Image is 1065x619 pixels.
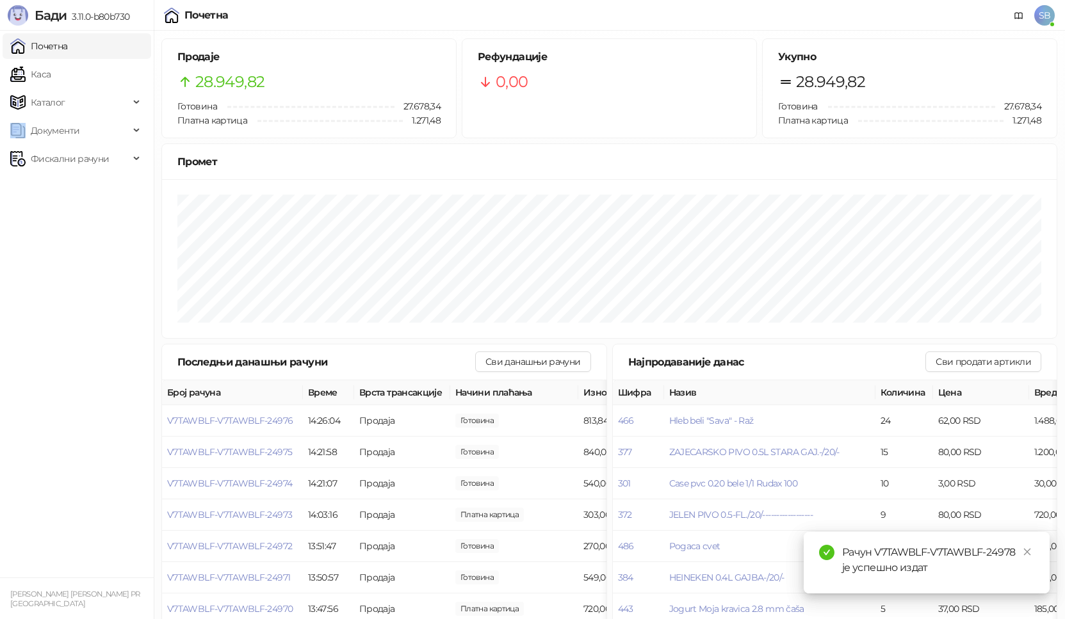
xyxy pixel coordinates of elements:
[933,405,1029,437] td: 62,00 RSD
[578,405,674,437] td: 813,84 RSD
[842,545,1034,575] div: Рачун V7TAWBLF-V7TAWBLF-24978 је успешно издат
[167,509,292,520] button: V7TAWBLF-V7TAWBLF-24973
[354,562,450,593] td: Продаја
[303,405,354,437] td: 14:26:04
[162,380,303,405] th: Број рачуна
[455,508,524,522] span: 303,00
[31,90,65,115] span: Каталог
[578,380,674,405] th: Износ
[167,603,293,615] button: V7TAWBLF-V7TAWBLF-24970
[184,10,229,20] div: Почетна
[455,539,499,553] span: 270,00
[995,99,1041,113] span: 27.678,34
[177,49,441,65] h5: Продаје
[778,49,1041,65] h5: Укупно
[354,380,450,405] th: Врста трансакције
[664,380,875,405] th: Назив
[669,509,813,520] button: JELEN PIVO 0.5-FL./20/------------------
[354,405,450,437] td: Продаја
[455,602,524,616] span: 720,00
[354,531,450,562] td: Продаја
[67,11,129,22] span: 3.11.0-b80b730
[478,49,741,65] h5: Рефундације
[578,531,674,562] td: 270,00 RSD
[10,33,68,59] a: Почетна
[303,380,354,405] th: Време
[31,118,79,143] span: Документи
[669,415,754,426] span: Hleb beli "Sava" - Raž
[578,468,674,499] td: 540,00 RSD
[933,468,1029,499] td: 3,00 RSD
[618,478,631,489] button: 301
[450,380,578,405] th: Начини плаћања
[669,603,804,615] button: Jogurt Moja kravica 2.8 mm čaša
[303,562,354,593] td: 13:50:57
[177,154,1041,170] div: Промет
[618,415,634,426] button: 466
[455,476,499,490] span: 540,00
[875,380,933,405] th: Количина
[177,354,475,370] div: Последњи данашњи рачуни
[303,531,354,562] td: 13:51:47
[796,70,865,94] span: 28.949,82
[875,405,933,437] td: 24
[778,115,848,126] span: Платна картица
[8,5,28,26] img: Logo
[1034,5,1055,26] span: SB
[618,540,634,552] button: 486
[933,499,1029,531] td: 80,00 RSD
[167,446,292,458] button: V7TAWBLF-V7TAWBLF-24975
[354,468,450,499] td: Продаја
[1004,113,1041,127] span: 1.271,48
[303,437,354,468] td: 14:21:58
[195,70,264,94] span: 28.949,82
[303,468,354,499] td: 14:21:07
[167,572,290,583] button: V7TAWBLF-V7TAWBLF-24971
[394,99,441,113] span: 27.678,34
[933,531,1029,562] td: 90,00 RSD
[354,499,450,531] td: Продаја
[35,8,67,23] span: Бади
[669,572,785,583] button: HEINEKEN 0.4L GAJBA-/20/-
[1020,545,1034,559] a: Close
[618,446,632,458] button: 377
[167,415,293,426] button: V7TAWBLF-V7TAWBLF-24976
[669,478,798,489] button: Case pvc 0.20 bele 1/1 Rudax 100
[669,446,840,458] button: ZAJECARSKO PIVO 0.5L STARA GAJ.-/20/-
[618,603,633,615] button: 443
[875,499,933,531] td: 9
[303,499,354,531] td: 14:03:16
[455,445,499,459] span: 840,00
[613,380,664,405] th: Шифра
[455,414,499,428] span: 813,84
[819,545,834,560] span: check-circle
[875,437,933,468] td: 15
[1023,547,1032,556] span: close
[925,351,1041,372] button: Сви продати артикли
[167,540,292,552] button: V7TAWBLF-V7TAWBLF-24972
[618,509,632,520] button: 372
[669,540,720,552] button: Pogaca cvet
[875,468,933,499] td: 10
[167,478,292,489] span: V7TAWBLF-V7TAWBLF-24974
[628,354,926,370] div: Најпродаваније данас
[496,70,528,94] span: 0,00
[177,100,217,112] span: Готовина
[177,115,247,126] span: Платна картица
[875,531,933,562] td: 7
[578,437,674,468] td: 840,00 RSD
[455,570,499,584] span: 549,00
[354,437,450,468] td: Продаја
[578,499,674,531] td: 303,00 RSD
[933,437,1029,468] td: 80,00 RSD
